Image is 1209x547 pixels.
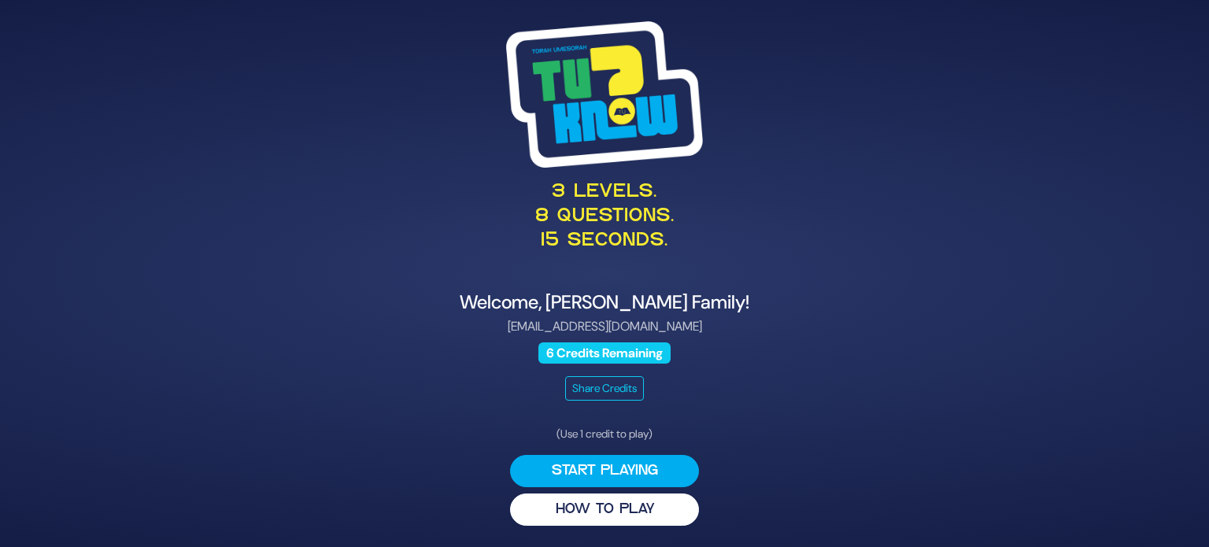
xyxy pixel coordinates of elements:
[510,493,699,526] button: HOW TO PLAY
[220,291,989,314] h4: Welcome, [PERSON_NAME] Family!
[538,342,671,364] span: 6 Credits Remaining
[220,180,989,254] p: 3 levels. 8 questions. 15 seconds.
[510,426,699,442] p: (Use 1 credit to play)
[506,21,703,168] img: Tournament Logo
[220,317,989,336] p: [EMAIL_ADDRESS][DOMAIN_NAME]
[510,455,699,487] button: Start Playing
[565,376,644,401] button: Share Credits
